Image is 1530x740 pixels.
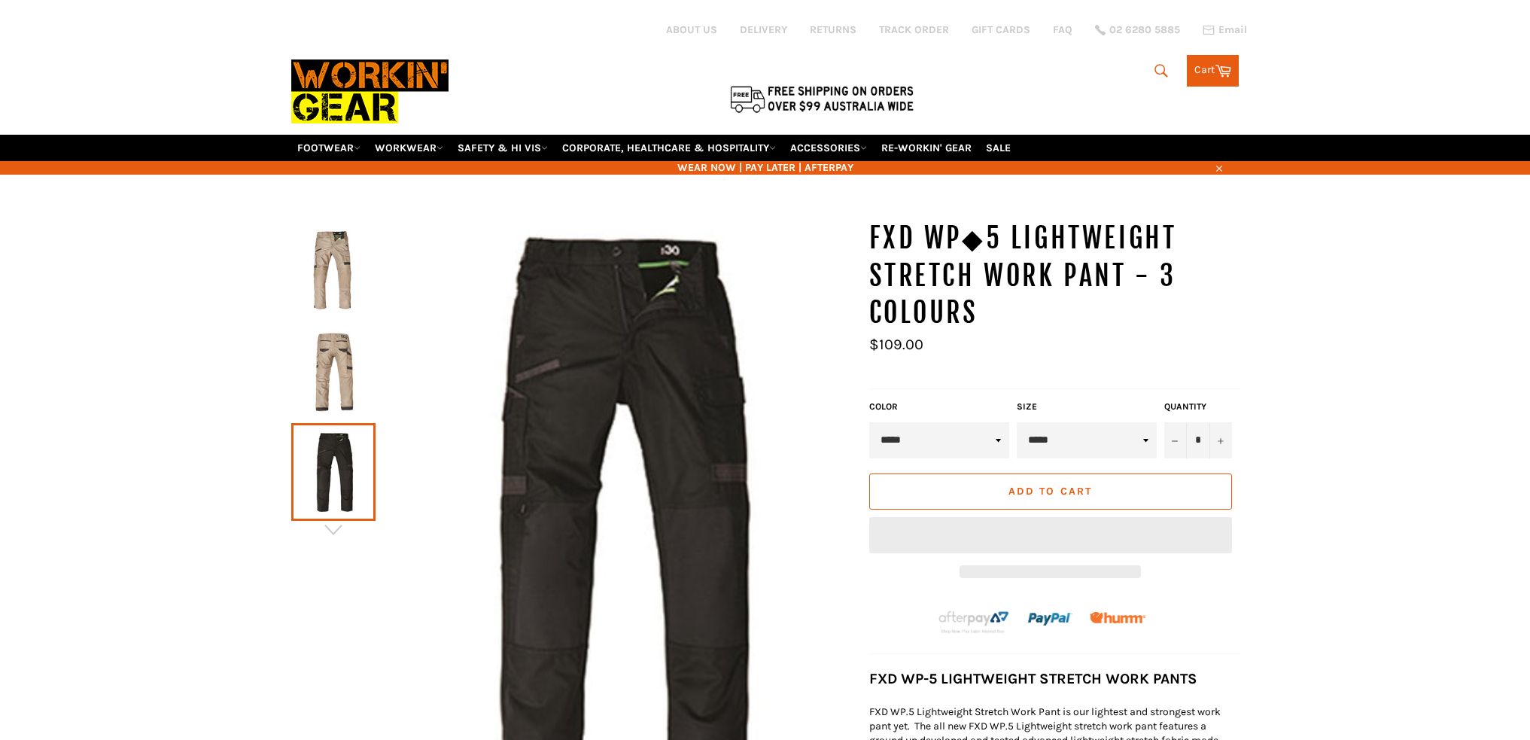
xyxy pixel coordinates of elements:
img: workin gear - FXD WP-5 LIGHTWEIGHT STRETCH WORK PANTS [299,330,368,413]
img: Humm_core_logo_RGB-01_300x60px_small_195d8312-4386-4de7-b182-0ef9b6303a37.png [1090,612,1145,623]
a: Cart [1187,55,1239,87]
a: ACCESSORIES [784,135,873,161]
strong: FXD WP-5 LIGHTWEIGHT STRETCH WORK PANTS [869,670,1197,687]
span: Add to Cart [1008,485,1092,498]
img: Flat $9.95 shipping Australia wide [728,83,916,114]
a: TRACK ORDER [879,23,949,37]
label: Color [869,400,1009,413]
img: paypal.png [1028,597,1072,641]
a: SAFETY & HI VIS [452,135,554,161]
span: $109.00 [869,336,923,353]
a: DELIVERY [740,23,787,37]
button: Add to Cart [869,474,1232,510]
a: ABOUT US [666,23,717,37]
a: Email [1203,24,1247,36]
a: WORKWEAR [369,135,449,161]
button: Reduce item quantity by one [1164,422,1187,458]
a: RETURNS [810,23,856,37]
span: Email [1218,25,1247,35]
a: RE-WORKIN' GEAR [875,135,978,161]
a: CORPORATE, HEALTHCARE & HOSPITALITY [556,135,782,161]
img: workin gear - FXD WP-5 LIGHTWEIGHT STRETCH WORK PANTS [299,229,368,312]
a: FAQ [1053,23,1072,37]
label: Size [1017,400,1157,413]
span: WEAR NOW | PAY LATER | AFTERPAY [291,160,1240,175]
span: 02 6280 5885 [1109,25,1180,35]
button: Increase item quantity by one [1209,422,1232,458]
a: GIFT CARDS [972,23,1030,37]
a: 02 6280 5885 [1095,25,1180,35]
a: SALE [980,135,1017,161]
a: FOOTWEAR [291,135,367,161]
img: Afterpay-Logo-on-dark-bg_large.png [937,609,1011,635]
h1: FXD WP◆5 Lightweight Stretch Work Pant - 3 Colours [869,220,1240,332]
label: Quantity [1164,400,1232,413]
img: Workin Gear leaders in Workwear, Safety Boots, PPE, Uniforms. Australia's No.1 in Workwear [291,49,449,134]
